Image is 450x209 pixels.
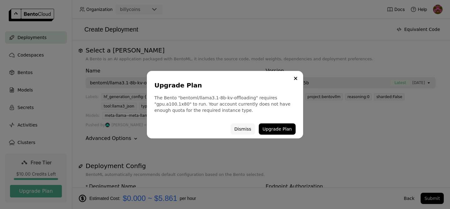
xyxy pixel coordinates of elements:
button: Dismiss [231,123,255,135]
button: Close [292,75,299,82]
div: dialog [147,71,303,138]
div: Upgrade Plan [154,81,293,90]
div: The Bento "bentoml/llama3.1-8b-kv-offloading" requires "gpu.a100.1x80" to run. Your account curre... [154,95,296,113]
button: Upgrade Plan [259,123,296,135]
